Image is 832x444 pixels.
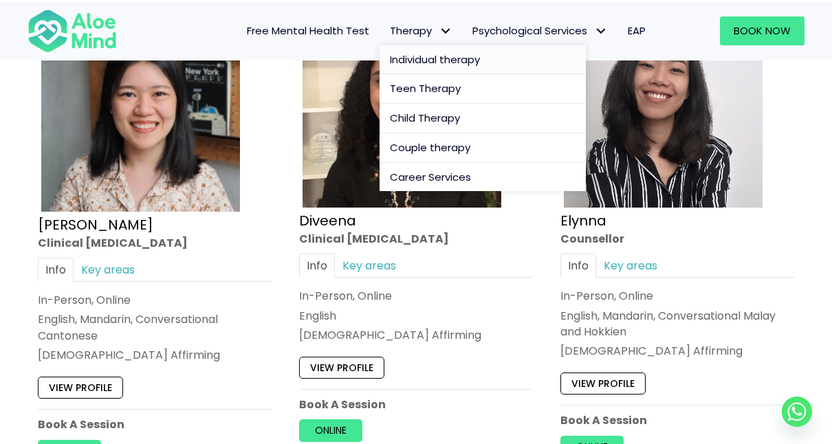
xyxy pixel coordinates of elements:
[596,254,665,278] a: Key areas
[560,211,606,230] a: Elynna
[299,307,533,323] p: English
[38,258,74,282] a: Info
[299,326,533,342] div: [DEMOGRAPHIC_DATA] Affirming
[335,254,404,278] a: Key areas
[299,231,533,247] div: Clinical [MEDICAL_DATA]
[560,342,794,358] div: [DEMOGRAPHIC_DATA] Affirming
[303,9,501,208] img: IMG_1660 – Diveena Nair
[380,16,462,45] a: TherapyTherapy: submenu
[734,23,791,38] span: Book Now
[617,16,656,45] a: EAP
[435,21,455,41] span: Therapy: submenu
[38,234,272,250] div: Clinical [MEDICAL_DATA]
[560,231,794,247] div: Counsellor
[299,211,356,230] a: Diveena
[390,170,471,184] span: Career Services
[720,16,804,45] a: Book Now
[38,311,272,343] p: English, Mandarin, Conversational Cantonese
[299,288,533,304] div: In-Person, Online
[390,81,461,96] span: Teen Therapy
[591,21,611,41] span: Psychological Services: submenu
[560,373,646,395] a: View profile
[390,111,460,125] span: Child Therapy
[38,417,272,432] p: Book A Session
[462,16,617,45] a: Psychological ServicesPsychological Services: submenu
[560,412,794,428] p: Book A Session
[564,9,763,208] img: Elynna Counsellor
[472,23,607,38] span: Psychological Services
[299,356,384,378] a: View profile
[628,23,646,38] span: EAP
[390,23,452,38] span: Therapy
[41,9,240,212] img: Chen-Wen-profile-photo
[390,140,470,155] span: Couple therapy
[560,288,794,304] div: In-Person, Online
[38,346,272,362] div: [DEMOGRAPHIC_DATA] Affirming
[390,52,480,67] span: Individual therapy
[380,45,586,75] a: Individual therapy
[380,104,586,133] a: Child Therapy
[380,163,586,192] a: Career Services
[247,23,369,38] span: Free Mental Health Test
[74,258,142,282] a: Key areas
[299,419,362,441] a: Online
[560,254,596,278] a: Info
[38,377,123,399] a: View profile
[38,292,272,308] div: In-Person, Online
[560,307,794,339] p: English, Mandarin, Conversational Malay and Hokkien
[38,214,153,234] a: [PERSON_NAME]
[132,16,656,45] nav: Menu
[28,8,117,54] img: Aloe mind Logo
[299,254,335,278] a: Info
[237,16,380,45] a: Free Mental Health Test
[380,74,586,104] a: Teen Therapy
[782,397,812,427] a: Whatsapp
[380,133,586,163] a: Couple therapy
[299,397,533,412] p: Book A Session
